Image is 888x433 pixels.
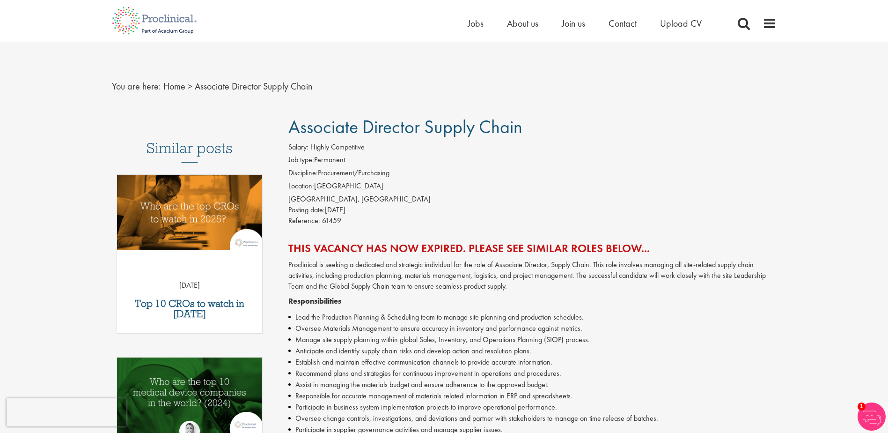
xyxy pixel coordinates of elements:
a: Link to a post [117,175,263,258]
span: > [188,80,192,92]
span: Posting date: [288,205,325,215]
li: Oversee Materials Management to ensure accuracy in inventory and performance against metrics. [288,323,777,334]
li: Recommend plans and strategies for continuous improvement in operations and procedures. [288,368,777,379]
h2: This vacancy has now expired. Please see similar roles below... [288,242,777,254]
p: Proclinical is seeking a dedicated and strategic individual for the role of Associate Director, S... [288,260,777,292]
strong: Responsibilities [288,296,341,306]
li: [GEOGRAPHIC_DATA] [288,181,777,194]
img: Chatbot [858,403,886,431]
li: Anticipate and identify supply chain risks and develop action and resolution plans. [288,345,777,357]
li: Assist in managing the materials budget and ensure adherence to the approved budget. [288,379,777,390]
li: Manage site supply planning within global Sales, Inventory, and Operations Planning (SIOP) process. [288,334,777,345]
label: Discipline: [288,168,318,179]
span: 61459 [322,216,341,225]
span: Highly Competitive [310,142,365,152]
label: Location: [288,181,314,192]
span: 1 [858,403,866,411]
div: [GEOGRAPHIC_DATA], [GEOGRAPHIC_DATA] [288,194,777,205]
label: Salary: [288,142,308,153]
li: Lead the Production Planning & Scheduling team to manage site planning and production schedules. [288,312,777,323]
li: Establish and maintain effective communication channels to provide accurate information. [288,357,777,368]
div: [DATE] [288,205,777,216]
a: Jobs [468,17,484,30]
a: Top 10 CROs to watch in [DATE] [122,299,258,319]
li: Procurement/Purchasing [288,168,777,181]
li: Oversee change controls, investigations, and deviations and partner with stakeholders to manage o... [288,413,777,424]
a: breadcrumb link [163,80,185,92]
iframe: reCAPTCHA [7,398,126,426]
img: Top 10 CROs 2025 | Proclinical [117,175,263,250]
span: Associate Director Supply Chain [195,80,312,92]
label: Job type: [288,155,314,165]
img: Top 10 Medical Device Companies 2024 [117,358,263,433]
h3: Similar posts [147,140,233,163]
a: About us [507,17,538,30]
li: Permanent [288,155,777,168]
p: [DATE] [117,280,263,291]
li: Participate in business system implementation projects to improve operational performance. [288,402,777,413]
li: Responsible for accurate management of materials related information in ERP and spreadsheets. [288,390,777,402]
a: Upload CV [660,17,702,30]
label: Reference: [288,216,320,226]
a: Contact [609,17,637,30]
span: Associate Director Supply Chain [288,115,522,139]
span: You are here: [112,80,161,92]
a: Join us [562,17,585,30]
